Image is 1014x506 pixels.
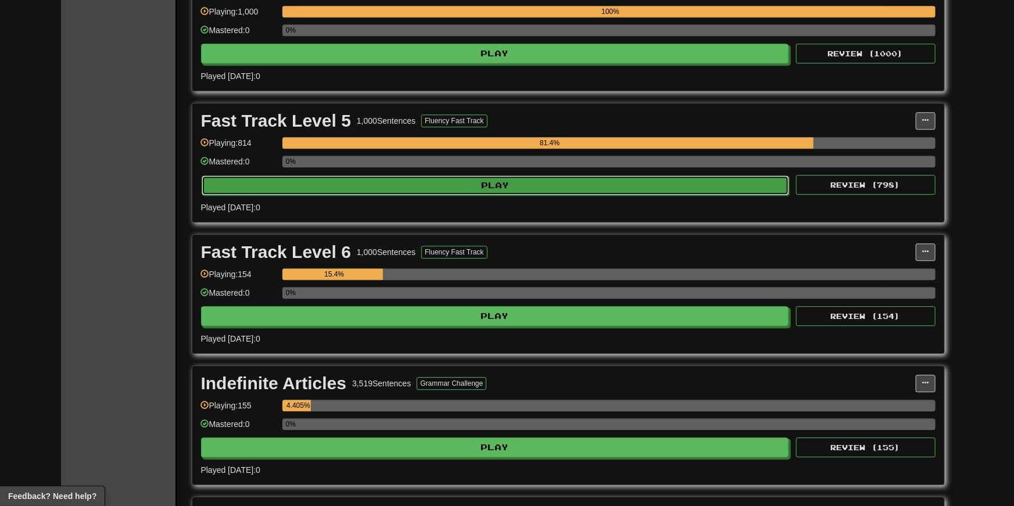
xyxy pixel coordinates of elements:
[201,418,277,437] div: Mastered: 0
[352,378,411,389] div: 3,519 Sentences
[201,137,277,156] div: Playing: 814
[201,156,277,175] div: Mastered: 0
[201,71,260,81] span: Played [DATE]: 0
[796,44,936,63] button: Review (1000)
[417,377,486,390] button: Grammar Challenge
[201,437,789,457] button: Play
[357,246,415,258] div: 1,000 Sentences
[796,306,936,326] button: Review (154)
[201,400,277,419] div: Playing: 155
[201,268,277,288] div: Playing: 154
[201,6,277,25] div: Playing: 1,000
[201,306,789,326] button: Play
[8,490,96,502] span: Open feedback widget
[421,114,487,127] button: Fluency Fast Track
[201,24,277,44] div: Mastered: 0
[286,268,383,280] div: 15.4%
[201,465,260,475] span: Played [DATE]: 0
[201,203,260,212] span: Played [DATE]: 0
[201,44,789,63] button: Play
[201,112,352,130] div: Fast Track Level 5
[202,175,790,195] button: Play
[286,137,814,149] div: 81.4%
[421,246,487,259] button: Fluency Fast Track
[201,334,260,343] span: Played [DATE]: 0
[796,175,936,195] button: Review (798)
[201,375,347,392] div: Indefinite Articles
[286,6,936,17] div: 100%
[201,287,277,306] div: Mastered: 0
[201,243,352,261] div: Fast Track Level 6
[286,400,311,411] div: 4.405%
[357,115,415,127] div: 1,000 Sentences
[796,437,936,457] button: Review (155)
